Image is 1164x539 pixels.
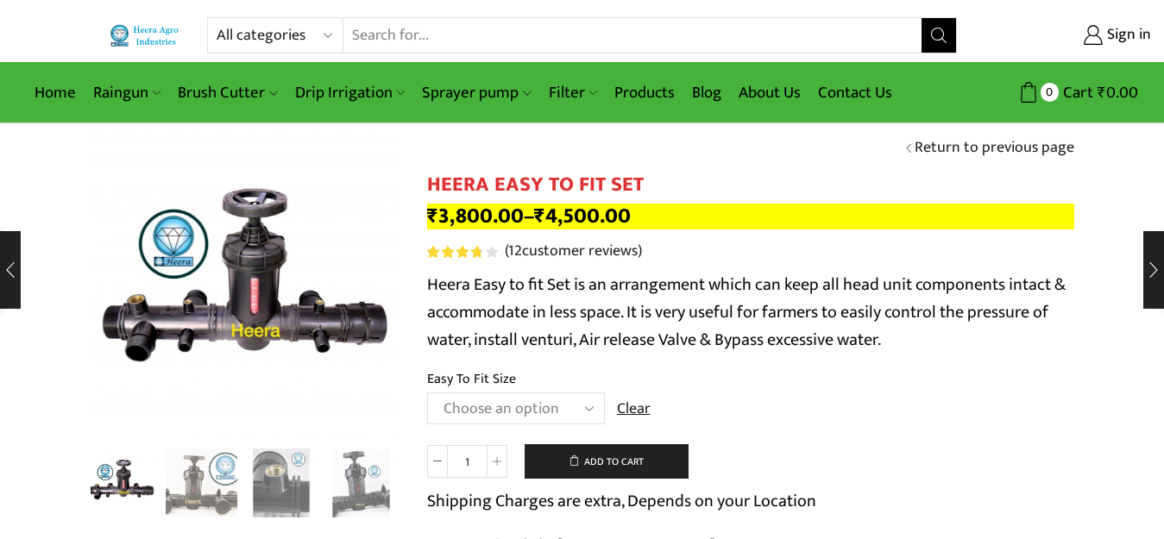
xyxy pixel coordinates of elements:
[534,198,545,234] span: ₹
[427,487,816,515] p: Shipping Charges are extra, Depends on your Location
[246,448,318,520] a: IMG_1482
[448,445,487,478] input: Product quantity
[525,444,689,479] button: Add to cart
[413,72,539,113] a: Sprayer pump
[427,204,1074,229] p: –
[427,198,438,234] span: ₹
[1103,24,1151,47] span: Sign in
[166,448,237,517] li: 2 / 8
[427,198,524,234] bdi: 3,800.00
[683,72,730,113] a: Blog
[427,246,481,258] span: Rated out of 5 based on customer ratings
[427,271,1074,354] p: Heera Easy to fit Set is an arrangement which can keep all head unit components intact & accommod...
[505,241,642,263] a: (12customer reviews)
[286,72,413,113] a: Drip Irrigation
[85,72,169,113] a: Raingun
[26,72,85,113] a: Home
[427,369,516,389] label: Easy To Fit Size
[1098,79,1106,106] span: ₹
[983,20,1151,51] a: Sign in
[86,448,158,517] li: 1 / 8
[325,448,397,517] li: 4 / 8
[1098,79,1138,106] bdi: 0.00
[427,172,1074,197] h1: HEERA EASY TO FIT SET
[730,72,809,113] a: About Us
[246,448,318,517] li: 3 / 8
[534,198,631,234] bdi: 4,500.00
[540,72,606,113] a: Filter
[508,238,522,264] span: 12
[974,77,1138,109] a: 0 Cart ₹0.00
[915,137,1074,160] a: Return to previous page
[166,448,237,520] a: IMG_1477
[86,446,158,517] img: Heera Easy To Fit Set
[809,72,901,113] a: Contact Us
[617,398,651,421] a: Clear options
[1041,83,1059,101] span: 0
[606,72,683,113] a: Products
[91,129,401,440] div: 1 / 8
[922,18,956,53] button: Search button
[325,448,397,520] a: IMG_1483
[169,72,286,113] a: Brush Cutter
[1059,81,1093,104] span: Cart
[91,129,401,440] img: Heera Easy To Fit Set
[427,246,500,258] span: 12
[343,18,922,53] input: Search for...
[427,246,497,258] div: Rated 3.83 out of 5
